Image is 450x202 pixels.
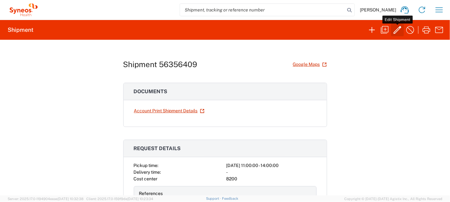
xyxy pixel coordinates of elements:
[127,197,153,201] span: [DATE] 10:23:34
[134,88,168,94] span: Documents
[360,7,396,13] span: [PERSON_NAME]
[134,176,158,181] span: Cost center
[226,169,317,176] div: -
[58,197,83,201] span: [DATE] 10:32:38
[8,26,33,34] h2: Shipment
[226,176,317,182] div: 8200
[206,197,222,200] a: Support
[222,197,238,200] a: Feedback
[293,59,327,70] a: Google Maps
[134,170,161,175] span: Delivery time:
[180,4,345,16] input: Shipment, tracking or reference number
[139,191,163,196] span: References
[226,162,317,169] div: [DATE] 11:00:00 - 14:00:00
[134,105,205,116] a: Account Print Shipment Details
[8,197,83,201] span: Server: 2025.17.0-1194904eeae
[344,196,442,202] span: Copyright © [DATE]-[DATE] Agistix Inc., All Rights Reserved
[86,197,153,201] span: Client: 2025.17.0-159f9de
[134,163,159,168] span: Pickup time:
[123,60,197,69] h1: Shipment 56356409
[134,145,181,151] span: Request details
